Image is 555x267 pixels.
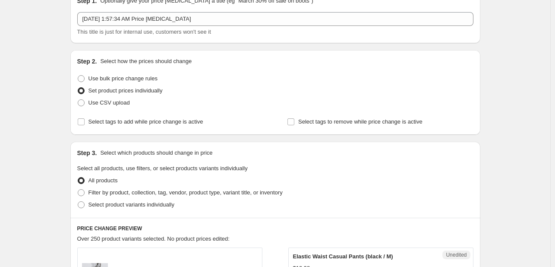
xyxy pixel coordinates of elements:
p: Select which products should change in price [100,149,212,157]
span: Over 250 product variants selected. No product prices edited: [77,235,230,242]
h2: Step 2. [77,57,97,66]
h2: Step 3. [77,149,97,157]
span: All products [88,177,118,184]
span: Select product variants individually [88,201,174,208]
span: Select all products, use filters, or select products variants individually [77,165,248,172]
input: 30% off holiday sale [77,12,473,26]
span: Select tags to remove while price change is active [298,118,423,125]
span: Set product prices individually [88,87,163,94]
p: Select how the prices should change [100,57,192,66]
h6: PRICE CHANGE PREVIEW [77,225,473,232]
span: Use bulk price change rules [88,75,158,82]
span: This title is just for internal use, customers won't see it [77,29,211,35]
span: Unedited [446,251,467,258]
span: Elastic Waist Casual Pants (black / M) [293,253,393,260]
span: Filter by product, collection, tag, vendor, product type, variant title, or inventory [88,189,283,196]
span: Select tags to add while price change is active [88,118,203,125]
span: Use CSV upload [88,99,130,106]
